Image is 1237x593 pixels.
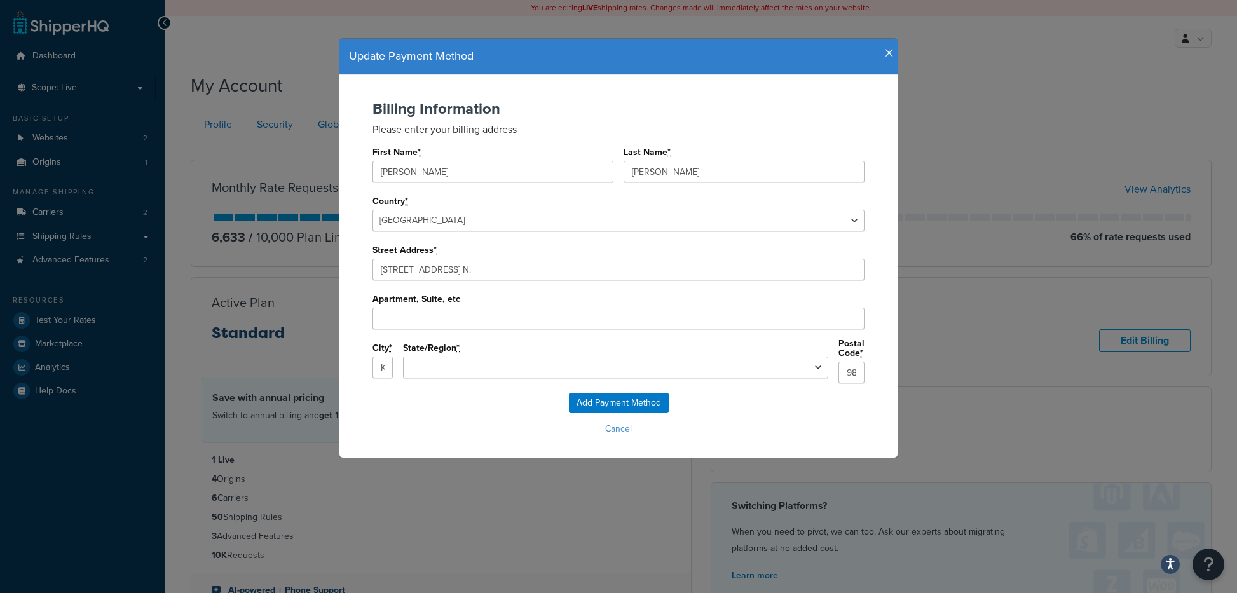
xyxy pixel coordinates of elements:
[456,341,460,355] abbr: required
[349,48,888,65] h4: Update Payment Method
[372,294,460,304] label: Apartment, Suite, etc
[860,346,863,360] abbr: required
[352,419,885,439] button: Cancel
[405,194,408,208] abbr: required
[372,147,421,158] label: First Name
[569,393,669,413] input: Add Payment Method
[434,243,437,257] abbr: required
[389,341,392,355] abbr: required
[838,339,865,358] label: Postal Code
[372,343,393,353] label: City
[403,343,460,353] label: State/Region
[372,259,865,280] input: Enter a location
[372,245,437,256] label: Street Address
[667,146,671,159] abbr: required
[624,147,671,158] label: Last Name
[372,100,865,117] h2: Billing Information
[372,122,865,137] p: Please enter your billing address
[418,146,421,159] abbr: required
[372,196,409,207] label: Country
